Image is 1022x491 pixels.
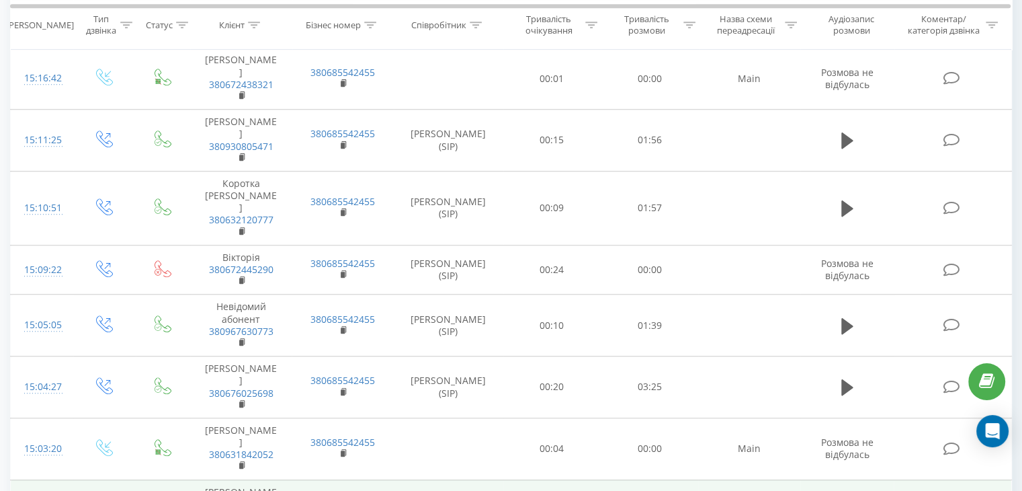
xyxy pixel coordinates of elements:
div: Аудіозапис розмови [812,14,891,37]
span: Розмова не відбулась [821,66,874,91]
td: [PERSON_NAME] (SIP) [394,110,503,172]
a: 380631842052 [209,448,273,461]
td: [PERSON_NAME] [190,48,292,110]
div: Open Intercom Messenger [976,415,1009,447]
td: [PERSON_NAME] (SIP) [394,356,503,418]
a: 380672438321 [209,78,273,91]
td: 00:00 [601,245,698,295]
div: 15:10:51 [24,195,60,221]
td: 03:25 [601,356,698,418]
td: 01:39 [601,295,698,356]
td: Main [698,48,800,110]
a: 380685542455 [310,257,375,270]
a: 380632120777 [209,213,273,226]
td: [PERSON_NAME] [190,356,292,418]
td: 00:24 [503,245,601,295]
a: 380685542455 [310,195,375,208]
a: 380967630773 [209,325,273,338]
td: [PERSON_NAME] (SIP) [394,171,503,245]
div: 15:05:05 [24,312,60,338]
div: Назва схеми переадресації [711,14,781,37]
a: 380676025698 [209,387,273,400]
td: 00:01 [503,48,601,110]
td: 01:56 [601,110,698,172]
div: [PERSON_NAME] [6,20,74,31]
a: 380930805471 [209,140,273,153]
span: Розмова не відбулась [821,436,874,461]
span: Розмова не відбулась [821,257,874,282]
td: 00:09 [503,171,601,245]
td: 00:00 [601,418,698,480]
td: 00:15 [503,110,601,172]
a: 380685542455 [310,66,375,79]
div: Бізнес номер [306,20,361,31]
div: Тривалість очікування [515,14,583,37]
div: Клієнт [219,20,245,31]
td: Вікторія [190,245,292,295]
td: 00:10 [503,295,601,356]
td: [PERSON_NAME] [190,110,292,172]
td: Невідомий абонент [190,295,292,356]
td: [PERSON_NAME] (SIP) [394,245,503,295]
div: Коментар/категорія дзвінка [904,14,982,37]
td: 00:04 [503,418,601,480]
td: 01:57 [601,171,698,245]
div: 15:04:27 [24,374,60,400]
td: Коротка [PERSON_NAME] [190,171,292,245]
div: 15:09:22 [24,257,60,283]
div: 15:03:20 [24,436,60,462]
td: Main [698,418,800,480]
a: 380672445290 [209,263,273,276]
a: 380685542455 [310,374,375,387]
td: 00:00 [601,48,698,110]
td: [PERSON_NAME] (SIP) [394,295,503,356]
div: 15:16:42 [24,65,60,91]
a: 380685542455 [310,436,375,449]
div: Співробітник [411,20,466,31]
div: Тривалість розмови [613,14,680,37]
a: 380685542455 [310,313,375,326]
a: 380685542455 [310,127,375,140]
div: Тип дзвінка [85,14,116,37]
div: Статус [146,20,173,31]
td: 00:20 [503,356,601,418]
td: [PERSON_NAME] [190,418,292,480]
div: 15:11:25 [24,127,60,153]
